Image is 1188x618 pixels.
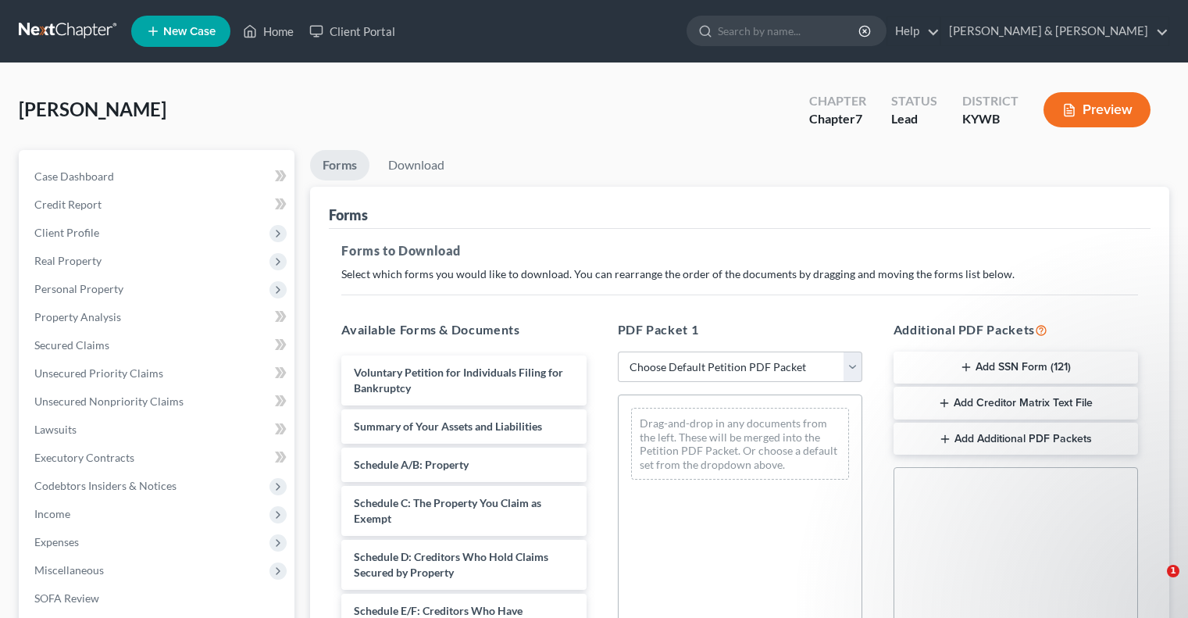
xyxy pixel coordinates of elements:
div: Forms [329,205,368,224]
div: KYWB [962,110,1019,128]
span: New Case [163,26,216,38]
span: Real Property [34,254,102,267]
a: Download [376,150,457,180]
span: Credit Report [34,198,102,211]
input: Search by name... [718,16,861,45]
span: Lawsuits [34,423,77,436]
a: [PERSON_NAME] & [PERSON_NAME] [941,17,1168,45]
div: Chapter [809,110,866,128]
div: District [962,92,1019,110]
a: Home [235,17,301,45]
span: Executory Contracts [34,451,134,464]
span: 1 [1167,565,1179,577]
a: Help [887,17,940,45]
span: Schedule A/B: Property [354,458,469,471]
span: Client Profile [34,226,99,239]
span: Miscellaneous [34,563,104,577]
span: Codebtors Insiders & Notices [34,479,177,492]
span: SOFA Review [34,591,99,605]
button: Add SSN Form (121) [894,352,1138,384]
a: Client Portal [301,17,403,45]
div: Drag-and-drop in any documents from the left. These will be merged into the Petition PDF Packet. ... [631,408,849,480]
span: Schedule D: Creditors Who Hold Claims Secured by Property [354,550,548,579]
span: [PERSON_NAME] [19,98,166,120]
button: Add Creditor Matrix Text File [894,387,1138,420]
span: Personal Property [34,282,123,295]
a: Lawsuits [22,416,294,444]
a: Unsecured Priority Claims [22,359,294,388]
p: Select which forms you would like to download. You can rearrange the order of the documents by dr... [341,266,1138,282]
span: Unsecured Nonpriority Claims [34,395,184,408]
div: Status [891,92,937,110]
span: Property Analysis [34,310,121,323]
span: Voluntary Petition for Individuals Filing for Bankruptcy [354,366,563,395]
a: Executory Contracts [22,444,294,472]
span: Summary of Your Assets and Liabilities [354,420,542,433]
h5: PDF Packet 1 [618,320,862,339]
span: Case Dashboard [34,170,114,183]
a: Forms [310,150,369,180]
div: Chapter [809,92,866,110]
a: Unsecured Nonpriority Claims [22,388,294,416]
span: Schedule C: The Property You Claim as Exempt [354,496,541,525]
span: Income [34,507,70,520]
a: Credit Report [22,191,294,219]
h5: Available Forms & Documents [341,320,586,339]
span: Secured Claims [34,338,109,352]
button: Preview [1044,92,1151,127]
span: Unsecured Priority Claims [34,366,163,380]
span: 7 [855,111,862,126]
h5: Forms to Download [341,241,1138,260]
iframe: Intercom live chat [1135,565,1172,602]
span: Expenses [34,535,79,548]
h5: Additional PDF Packets [894,320,1138,339]
a: Secured Claims [22,331,294,359]
div: Lead [891,110,937,128]
a: SOFA Review [22,584,294,613]
a: Case Dashboard [22,163,294,191]
button: Add Additional PDF Packets [894,423,1138,455]
a: Property Analysis [22,303,294,331]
